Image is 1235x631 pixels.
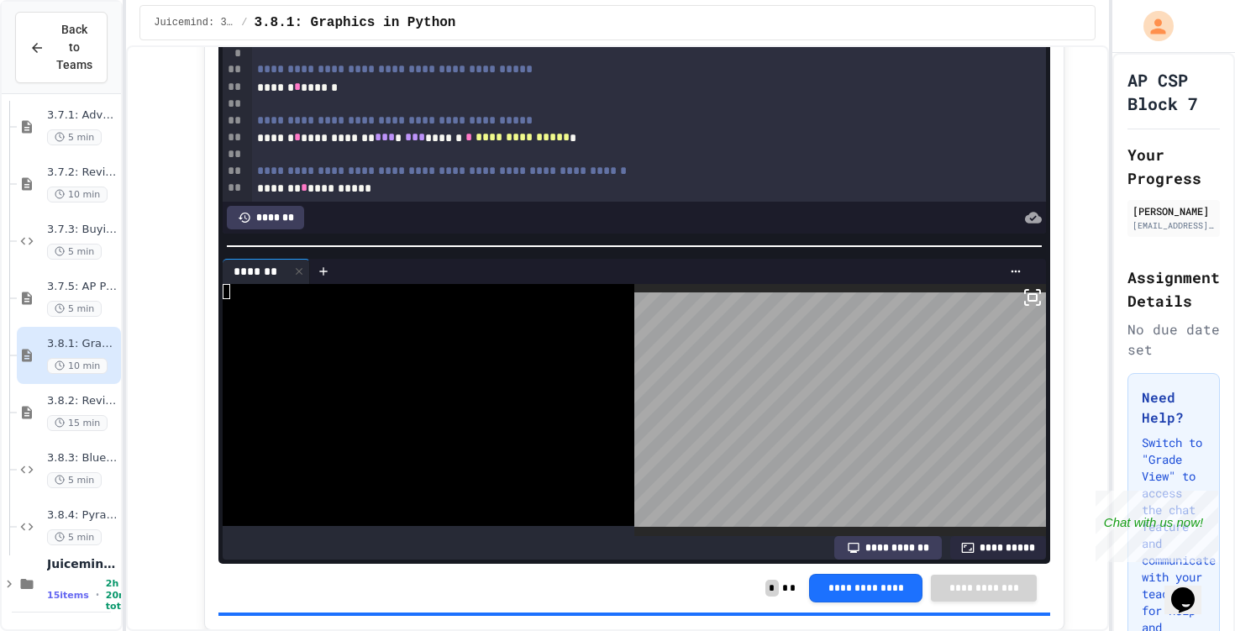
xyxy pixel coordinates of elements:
[47,166,118,180] span: 3.7.2: Review - Advanced Math in Python
[47,415,108,431] span: 15 min
[1127,319,1220,360] div: No due date set
[96,588,99,602] span: •
[1127,68,1220,115] h1: AP CSP Block 7
[15,12,108,83] button: Back to Teams
[241,16,247,29] span: /
[47,556,118,571] span: Juicemind: 3.1.1-3.4.4
[47,358,108,374] span: 10 min
[47,472,102,488] span: 5 min
[1096,491,1218,562] iframe: chat widget
[1142,387,1206,428] h3: Need Help?
[47,244,102,260] span: 5 min
[47,187,108,202] span: 10 min
[47,394,118,408] span: 3.8.2: Review - Graphics in Python
[47,590,89,601] span: 15 items
[47,280,118,294] span: 3.7.5: AP Practice - Arithmetic Operators
[47,301,102,317] span: 5 min
[47,223,118,237] span: 3.7.3: Buying Basketballs
[1126,7,1178,45] div: My Account
[1133,219,1215,232] div: [EMAIL_ADDRESS][DOMAIN_NAME]
[1127,266,1220,313] h2: Assignment Details
[154,16,234,29] span: Juicemind: 3.5.1-3.8.4
[47,508,118,523] span: 3.8.4: Pyramid
[106,578,130,612] span: 2h 20m total
[47,108,118,123] span: 3.7.1: Advanced Math in Python
[1133,203,1215,218] div: [PERSON_NAME]
[1127,143,1220,190] h2: Your Progress
[47,129,102,145] span: 5 min
[47,337,118,351] span: 3.8.1: Graphics in Python
[55,21,93,74] span: Back to Teams
[1164,564,1218,614] iframe: chat widget
[47,451,118,465] span: 3.8.3: Blue and Red
[254,13,455,33] span: 3.8.1: Graphics in Python
[47,529,102,545] span: 5 min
